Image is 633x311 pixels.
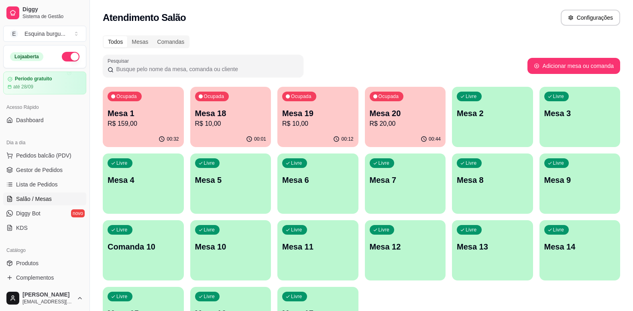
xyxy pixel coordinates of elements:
[108,119,179,129] p: R$ 159,00
[539,87,621,147] button: LivreMesa 3
[190,153,271,214] button: LivreMesa 5
[365,87,446,147] button: OcupadaMesa 20R$ 20,0000:44
[22,291,73,299] span: [PERSON_NAME]
[10,52,43,61] div: Loja aberta
[108,174,179,186] p: Mesa 4
[3,101,86,114] div: Acesso Rápido
[370,119,441,129] p: R$ 20,00
[24,30,65,38] div: Esquina burgu ...
[282,108,354,119] p: Mesa 19
[127,36,153,47] div: Mesas
[116,293,128,300] p: Livre
[452,87,533,147] button: LivreMesa 2
[466,160,477,166] p: Livre
[167,136,179,142] p: 00:32
[365,220,446,280] button: LivreMesa 12
[291,93,311,100] p: Ocupada
[22,299,73,305] span: [EMAIL_ADDRESS][DOMAIN_NAME]
[108,108,179,119] p: Mesa 1
[16,274,54,282] span: Complementos
[282,174,354,186] p: Mesa 6
[10,30,18,38] span: E
[15,76,52,82] article: Período gratuito
[13,84,33,90] article: até 28/09
[3,244,86,257] div: Catálogo
[16,116,44,124] span: Dashboard
[16,224,28,232] span: KDS
[22,6,83,13] span: Diggy
[204,293,215,300] p: Livre
[277,153,358,214] button: LivreMesa 6
[341,136,353,142] p: 00:12
[116,160,128,166] p: Livre
[3,207,86,220] a: Diggy Botnovo
[429,136,441,142] p: 00:44
[16,259,39,267] span: Produtos
[457,108,528,119] p: Mesa 2
[527,58,620,74] button: Adicionar mesa ou comanda
[282,119,354,129] p: R$ 10,00
[190,87,271,147] button: OcupadaMesa 18R$ 10,0000:01
[103,153,184,214] button: LivreMesa 4
[204,93,224,100] p: Ocupada
[103,11,186,24] h2: Atendimento Salão
[22,13,83,20] span: Sistema de Gestão
[3,257,86,270] a: Produtos
[204,160,215,166] p: Livre
[103,220,184,280] button: LivreComanda 10
[116,93,137,100] p: Ocupada
[365,153,446,214] button: LivreMesa 7
[254,136,266,142] p: 00:01
[452,220,533,280] button: LivreMesa 13
[553,93,564,100] p: Livre
[3,192,86,205] a: Salão / Mesas
[104,36,127,47] div: Todos
[62,52,79,61] button: Alterar Status
[16,209,41,217] span: Diggy Bot
[544,241,616,252] p: Mesa 14
[379,160,390,166] p: Livre
[452,153,533,214] button: LivreMesa 8
[195,174,267,186] p: Mesa 5
[370,174,441,186] p: Mesa 7
[16,195,52,203] span: Salão / Mesas
[190,220,271,280] button: LivreMesa 10
[553,160,564,166] p: Livre
[3,3,86,23] a: DiggySistema de Gestão
[282,241,354,252] p: Mesa 11
[3,288,86,308] button: [PERSON_NAME][EMAIL_ADDRESS][DOMAIN_NAME]
[457,174,528,186] p: Mesa 8
[277,220,358,280] button: LivreMesa 11
[291,160,302,166] p: Livre
[561,10,620,26] button: Configurações
[3,149,86,162] button: Pedidos balcão (PDV)
[379,227,390,233] p: Livre
[466,227,477,233] p: Livre
[116,227,128,233] p: Livre
[16,166,63,174] span: Gestor de Pedidos
[3,26,86,42] button: Select a team
[3,114,86,127] a: Dashboard
[457,241,528,252] p: Mesa 13
[539,153,621,214] button: LivreMesa 9
[108,241,179,252] p: Comanda 10
[553,227,564,233] p: Livre
[370,241,441,252] p: Mesa 12
[3,164,86,176] a: Gestor de Pedidos
[195,241,267,252] p: Mesa 10
[291,293,302,300] p: Livre
[16,180,58,188] span: Lista de Pedidos
[16,151,71,160] span: Pedidos balcão (PDV)
[3,178,86,191] a: Lista de Pedidos
[544,174,616,186] p: Mesa 9
[3,221,86,234] a: KDS
[204,227,215,233] p: Livre
[544,108,616,119] p: Mesa 3
[291,227,302,233] p: Livre
[539,220,621,280] button: LivreMesa 14
[3,72,86,94] a: Período gratuitoaté 28/09
[277,87,358,147] button: OcupadaMesa 19R$ 10,0000:12
[103,87,184,147] button: OcupadaMesa 1R$ 159,0000:32
[195,108,267,119] p: Mesa 18
[466,93,477,100] p: Livre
